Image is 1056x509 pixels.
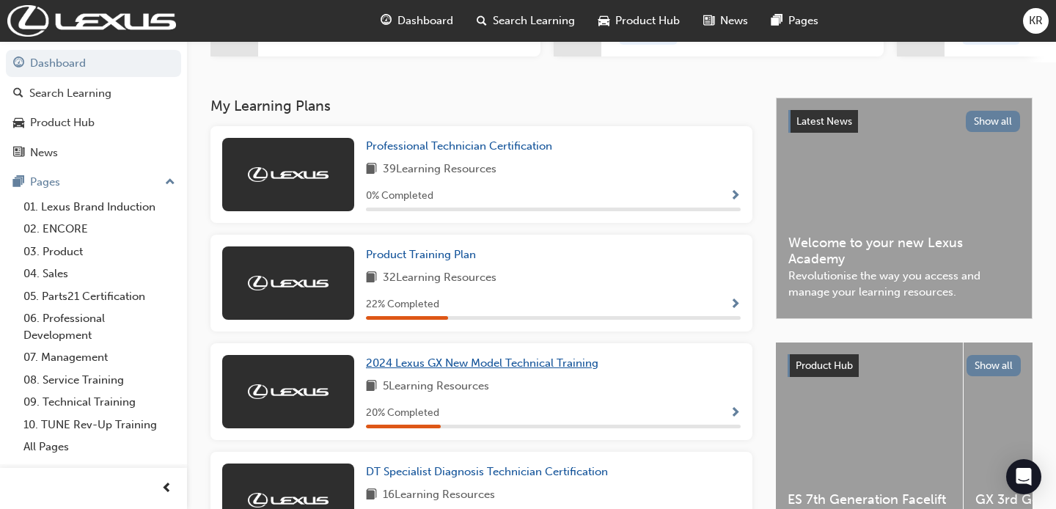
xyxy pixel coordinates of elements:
[18,285,181,308] a: 05. Parts21 Certification
[366,188,433,205] span: 0 % Completed
[720,12,748,29] span: News
[730,404,741,422] button: Show Progress
[6,139,181,166] a: News
[366,355,604,372] a: 2024 Lexus GX New Model Technical Training
[18,218,181,241] a: 02. ENCORE
[796,115,852,128] span: Latest News
[6,80,181,107] a: Search Learning
[615,12,680,29] span: Product Hub
[210,98,752,114] h3: My Learning Plans
[18,346,181,369] a: 07. Management
[966,111,1021,132] button: Show all
[796,359,853,372] span: Product Hub
[366,269,377,288] span: book-icon
[776,98,1033,319] a: Latest NewsShow allWelcome to your new Lexus AcademyRevolutionise the way you access and manage y...
[967,355,1022,376] button: Show all
[383,161,496,179] span: 39 Learning Resources
[788,491,951,508] span: ES 7th Generation Facelift
[366,486,377,505] span: book-icon
[366,248,476,261] span: Product Training Plan
[6,169,181,196] button: Pages
[771,12,782,30] span: pages-icon
[18,241,181,263] a: 03. Product
[1023,8,1049,34] button: KR
[366,139,552,153] span: Professional Technician Certification
[248,167,329,182] img: Trak
[730,407,741,420] span: Show Progress
[248,493,329,508] img: Trak
[730,299,741,312] span: Show Progress
[366,161,377,179] span: book-icon
[369,6,465,36] a: guage-iconDashboard
[383,378,489,396] span: 5 Learning Resources
[730,190,741,203] span: Show Progress
[788,110,1020,133] a: Latest NewsShow all
[366,296,439,313] span: 22 % Completed
[383,269,496,288] span: 32 Learning Resources
[18,391,181,414] a: 09. Technical Training
[788,235,1020,268] span: Welcome to your new Lexus Academy
[1029,12,1043,29] span: KR
[18,263,181,285] a: 04. Sales
[397,12,453,29] span: Dashboard
[477,12,487,30] span: search-icon
[465,6,587,36] a: search-iconSearch Learning
[248,276,329,290] img: Trak
[587,6,692,36] a: car-iconProduct Hub
[248,384,329,399] img: Trak
[165,173,175,192] span: up-icon
[18,369,181,392] a: 08. Service Training
[366,465,608,478] span: DT Specialist Diagnosis Technician Certification
[366,138,558,155] a: Professional Technician Certification
[7,5,176,37] img: Trak
[788,12,818,29] span: Pages
[366,246,482,263] a: Product Training Plan
[6,50,181,77] a: Dashboard
[6,109,181,136] a: Product Hub
[1006,459,1041,494] div: Open Intercom Messenger
[30,144,58,161] div: News
[760,6,830,36] a: pages-iconPages
[13,117,24,130] span: car-icon
[13,57,24,70] span: guage-icon
[366,464,614,480] a: DT Specialist Diagnosis Technician Certification
[13,176,24,189] span: pages-icon
[29,85,111,102] div: Search Learning
[730,296,741,314] button: Show Progress
[366,356,598,370] span: 2024 Lexus GX New Model Technical Training
[730,187,741,205] button: Show Progress
[18,436,181,458] a: All Pages
[366,405,439,422] span: 20 % Completed
[381,12,392,30] span: guage-icon
[18,307,181,346] a: 06. Professional Development
[30,114,95,131] div: Product Hub
[161,480,172,498] span: prev-icon
[18,414,181,436] a: 10. TUNE Rev-Up Training
[493,12,575,29] span: Search Learning
[13,147,24,160] span: news-icon
[13,87,23,100] span: search-icon
[788,268,1020,301] span: Revolutionise the way you access and manage your learning resources.
[6,47,181,169] button: DashboardSearch LearningProduct HubNews
[18,196,181,219] a: 01. Lexus Brand Induction
[383,486,495,505] span: 16 Learning Resources
[788,354,1021,378] a: Product HubShow all
[598,12,609,30] span: car-icon
[703,12,714,30] span: news-icon
[692,6,760,36] a: news-iconNews
[366,378,377,396] span: book-icon
[30,174,60,191] div: Pages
